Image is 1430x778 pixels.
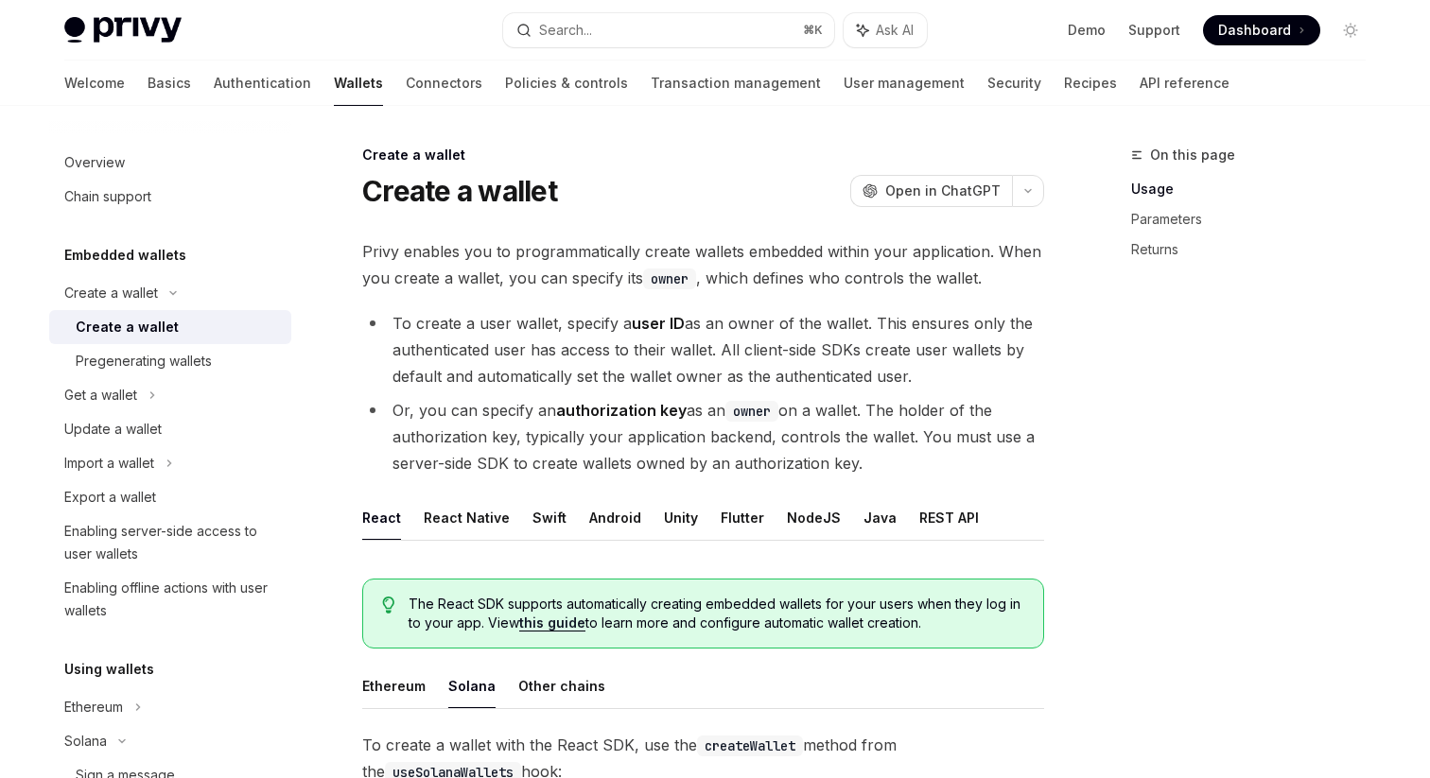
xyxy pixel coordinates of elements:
a: Transaction management [651,61,821,106]
span: Open in ChatGPT [885,182,1001,200]
button: Ethereum [362,664,426,708]
div: Solana [64,730,107,752]
a: Welcome [64,61,125,106]
a: Support [1128,21,1180,40]
button: Solana [448,664,496,708]
div: Create a wallet [76,316,179,338]
button: Other chains [518,664,605,708]
a: API reference [1140,61,1229,106]
span: ⌘ K [803,23,823,38]
img: light logo [64,17,182,43]
button: Search...⌘K [503,13,834,47]
span: On this page [1150,144,1235,166]
span: The React SDK supports automatically creating embedded wallets for your users when they log in to... [409,595,1024,632]
button: Unity [664,495,698,540]
a: Create a wallet [49,310,291,344]
button: Java [863,495,897,540]
a: Authentication [214,61,311,106]
li: To create a user wallet, specify a as an owner of the wallet. This ensures only the authenticated... [362,310,1044,389]
span: Privy enables you to programmatically create wallets embedded within your application. When you c... [362,238,1044,291]
span: Ask AI [876,21,914,40]
a: Overview [49,146,291,180]
button: React Native [424,495,510,540]
a: Export a wallet [49,480,291,514]
button: Toggle dark mode [1335,15,1366,45]
h5: Using wallets [64,658,154,681]
a: Policies & controls [505,61,628,106]
div: Chain support [64,185,151,208]
a: Returns [1131,234,1381,265]
h5: Embedded wallets [64,244,186,267]
div: Get a wallet [64,384,137,406]
svg: Tip [382,596,395,614]
a: Basics [148,61,191,106]
h1: Create a wallet [362,174,557,208]
div: Update a wallet [64,418,162,441]
button: Flutter [721,495,764,540]
div: Pregenerating wallets [76,350,212,372]
a: Chain support [49,180,291,214]
a: Update a wallet [49,412,291,446]
a: Enabling server-side access to user wallets [49,514,291,571]
a: Connectors [406,61,482,106]
strong: authorization key [556,401,687,420]
a: Pregenerating wallets [49,344,291,378]
li: Or, you can specify an as an on a wallet. The holder of the authorization key, typically your app... [362,397,1044,476]
a: Recipes [1064,61,1117,106]
div: Overview [64,151,125,174]
a: Dashboard [1203,15,1320,45]
button: REST API [919,495,979,540]
button: React [362,495,401,540]
div: Ethereum [64,696,123,718]
a: Usage [1131,174,1381,204]
code: owner [725,401,778,422]
div: Create a wallet [64,282,158,304]
a: Enabling offline actions with user wallets [49,571,291,628]
button: Open in ChatGPT [850,175,1012,207]
a: Demo [1068,21,1106,40]
div: Enabling offline actions with user wallets [64,577,280,622]
div: Enabling server-side access to user wallets [64,520,280,565]
button: Ask AI [844,13,927,47]
button: Android [589,495,641,540]
div: Import a wallet [64,452,154,475]
a: Wallets [334,61,383,106]
a: Security [987,61,1041,106]
div: Create a wallet [362,146,1044,164]
div: Export a wallet [64,486,156,509]
a: this guide [519,614,585,631]
button: Swift [532,495,567,540]
button: NodeJS [787,495,841,540]
div: Search... [539,19,592,42]
a: Parameters [1131,204,1381,234]
code: createWallet [697,735,803,756]
code: owner [643,268,696,289]
strong: user ID [632,314,685,333]
span: Dashboard [1218,21,1291,40]
a: User management [844,61,965,106]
